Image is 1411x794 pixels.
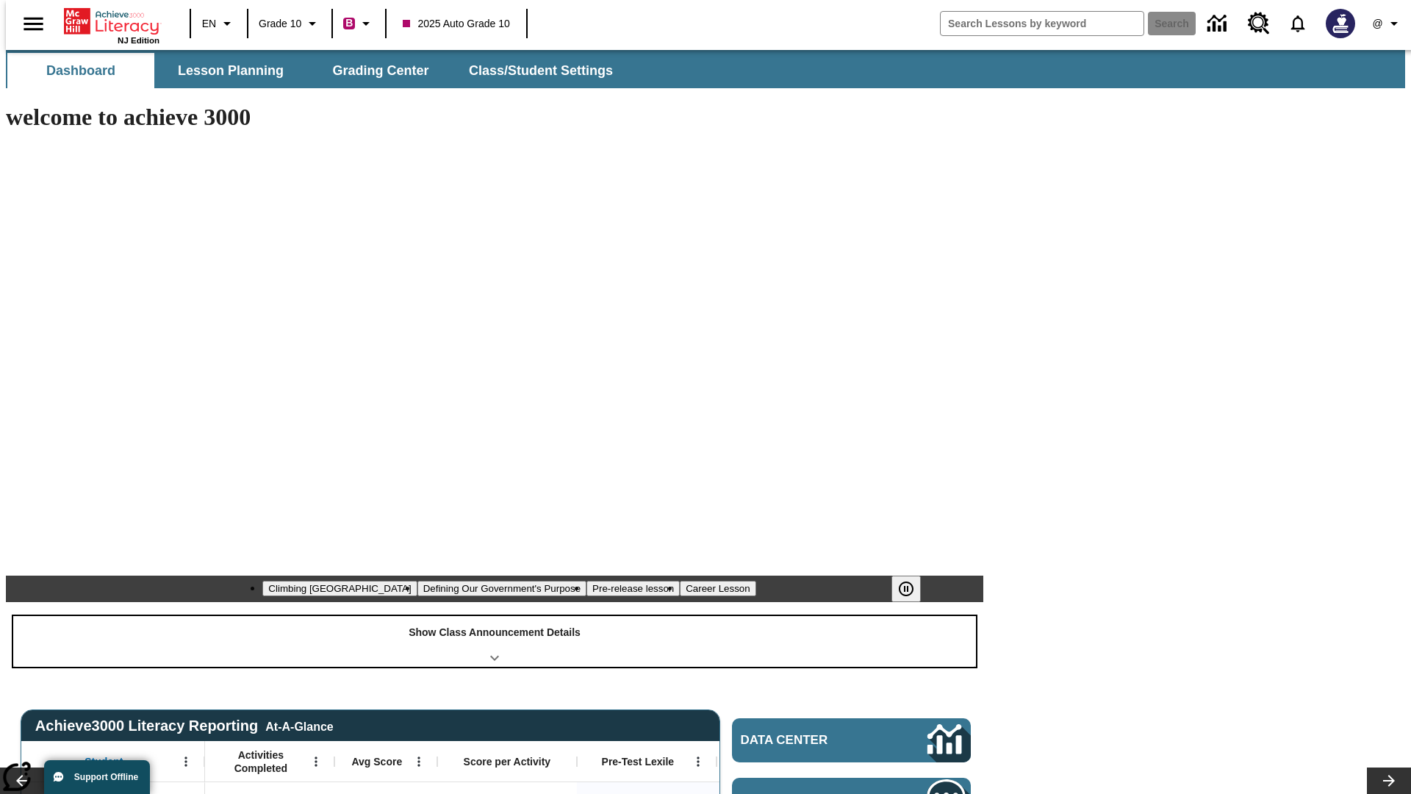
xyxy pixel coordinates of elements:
span: NJ Edition [118,36,159,45]
div: Home [64,5,159,45]
p: Show Class Announcement Details [409,625,581,640]
button: Dashboard [7,53,154,88]
span: Activities Completed [212,748,309,775]
button: Grading Center [307,53,454,88]
span: B [345,14,353,32]
button: Open Menu [687,751,709,773]
span: Grade 10 [259,16,301,32]
div: Pause [891,576,936,602]
a: Home [64,7,159,36]
button: Profile/Settings [1364,10,1411,37]
span: Achieve3000 Literacy Reporting [35,718,334,734]
span: Student [85,755,123,768]
span: Score per Activity [464,755,551,768]
button: Slide 4 Career Lesson [680,581,755,596]
button: Open Menu [305,751,327,773]
button: Class/Student Settings [457,53,625,88]
button: Open side menu [12,2,55,46]
button: Slide 3 Pre-release lesson [586,581,680,596]
span: @ [1372,16,1382,32]
span: Avg Score [351,755,402,768]
button: Select a new avatar [1317,4,1364,43]
a: Resource Center, Will open in new tab [1239,4,1279,43]
div: At-A-Glance [265,718,333,734]
button: Slide 1 Climbing Mount Tai [262,581,417,596]
span: Support Offline [74,772,138,782]
a: Data Center [1199,4,1239,44]
button: Pause [891,576,921,602]
button: Lesson carousel, Next [1367,768,1411,794]
span: 2025 Auto Grade 10 [403,16,509,32]
a: Notifications [1279,4,1317,43]
button: Slide 2 Defining Our Government's Purpose [417,581,586,596]
div: SubNavbar [6,53,626,88]
button: Lesson Planning [157,53,304,88]
button: Support Offline [44,760,150,794]
span: Data Center [741,733,878,748]
button: Language: EN, Select a language [195,10,243,37]
input: search field [941,12,1143,35]
button: Open Menu [175,751,197,773]
div: Show Class Announcement Details [13,616,976,667]
button: Open Menu [408,751,430,773]
span: EN [202,16,216,32]
button: Grade: Grade 10, Select a grade [253,10,327,37]
h1: welcome to achieve 3000 [6,104,983,131]
span: Pre-Test Lexile [602,755,675,768]
div: SubNavbar [6,50,1405,88]
img: Avatar [1326,9,1355,38]
button: Boost Class color is violet red. Change class color [337,10,381,37]
a: Data Center [732,718,971,762]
